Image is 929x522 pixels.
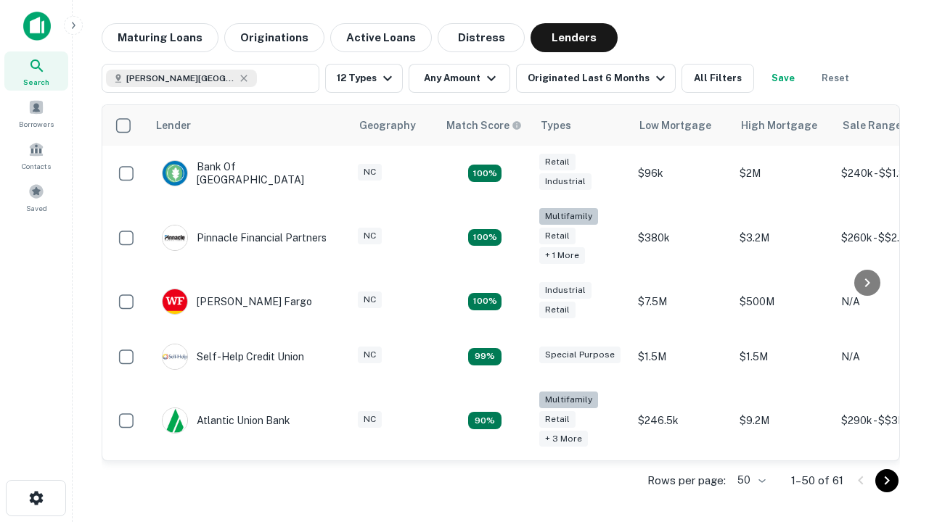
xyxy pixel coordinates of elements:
[438,23,525,52] button: Distress
[102,23,218,52] button: Maturing Loans
[23,76,49,88] span: Search
[358,411,382,428] div: NC
[732,470,768,491] div: 50
[631,146,732,201] td: $96k
[631,384,732,457] td: $246.5k
[741,117,817,134] div: High Mortgage
[539,411,576,428] div: Retail
[468,293,502,310] div: Matching Properties: 14, hasApolloMatch: undefined
[358,347,382,363] div: NC
[330,23,432,52] button: Active Loans
[468,229,502,246] div: Matching Properties: 20, hasApolloMatch: undefined
[732,329,834,384] td: $1.5M
[541,117,571,134] div: Types
[732,274,834,329] td: $500M
[409,64,510,93] button: Any Amount
[791,472,843,489] p: 1–50 of 61
[732,384,834,457] td: $9.2M
[760,64,806,93] button: Save your search to get updates of matches that match your search criteria.
[163,344,187,369] img: picture
[358,291,382,308] div: NC
[639,117,711,134] div: Low Mortgage
[4,51,68,91] a: Search
[875,469,899,492] button: Go to next page
[539,391,598,408] div: Multifamily
[468,348,502,365] div: Matching Properties: 11, hasApolloMatch: undefined
[358,228,382,244] div: NC
[325,64,403,93] button: 12 Types
[446,117,519,133] h6: Match Score
[163,289,187,314] img: picture
[358,164,382,181] div: NC
[843,117,901,134] div: Sale Range
[22,160,51,172] span: Contacts
[4,136,68,175] a: Contacts
[532,105,631,146] th: Types
[23,12,51,41] img: capitalize-icon.png
[539,282,592,299] div: Industrial
[162,160,336,186] div: Bank Of [GEOGRAPHIC_DATA]
[732,146,834,201] td: $2M
[359,117,416,134] div: Geography
[4,94,68,133] a: Borrowers
[539,208,598,225] div: Multifamily
[126,72,235,85] span: [PERSON_NAME][GEOGRAPHIC_DATA], [GEOGRAPHIC_DATA]
[468,165,502,182] div: Matching Properties: 15, hasApolloMatch: undefined
[468,412,502,429] div: Matching Properties: 10, hasApolloMatch: undefined
[539,302,576,318] div: Retail
[351,105,438,146] th: Geography
[163,225,187,250] img: picture
[4,178,68,217] a: Saved
[528,70,669,87] div: Originated Last 6 Months
[631,201,732,274] td: $380k
[163,408,187,433] img: picture
[156,117,191,134] div: Lender
[682,64,754,93] button: All Filters
[856,406,929,476] iframe: Chat Widget
[162,344,304,370] div: Self-help Credit Union
[539,154,576,170] div: Retail
[19,118,54,130] span: Borrowers
[732,105,834,146] th: High Mortgage
[539,431,588,447] div: + 3 more
[162,225,327,251] div: Pinnacle Financial Partners
[26,202,47,214] span: Saved
[224,23,324,52] button: Originations
[147,105,351,146] th: Lender
[631,274,732,329] td: $7.5M
[539,247,585,264] div: + 1 more
[539,173,592,190] div: Industrial
[162,407,290,434] div: Atlantic Union Bank
[812,64,859,93] button: Reset
[446,117,522,133] div: Capitalize uses an advanced AI algorithm to match your search with the best lender. The match sco...
[539,347,621,363] div: Special Purpose
[732,201,834,274] td: $3.2M
[539,228,576,244] div: Retail
[163,161,187,186] img: picture
[631,329,732,384] td: $1.5M
[438,105,532,146] th: Capitalize uses an advanced AI algorithm to match your search with the best lender. The match sco...
[647,472,726,489] p: Rows per page:
[531,23,618,52] button: Lenders
[631,105,732,146] th: Low Mortgage
[516,64,676,93] button: Originated Last 6 Months
[162,289,312,315] div: [PERSON_NAME] Fargo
